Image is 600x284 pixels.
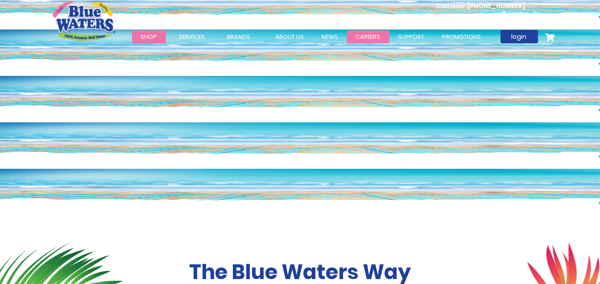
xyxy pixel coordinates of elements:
[141,33,157,41] span: Shop
[501,30,538,43] a: login
[53,1,115,41] a: store logo
[437,1,468,10] span: Call Now :
[267,30,313,43] a: about us
[437,1,526,11] p: [PHONE_NUMBER]
[347,30,389,43] a: careers
[179,33,205,41] span: Services
[228,33,251,41] span: Brands
[389,30,434,43] a: support
[434,30,490,43] a: Promotions
[313,30,347,43] a: News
